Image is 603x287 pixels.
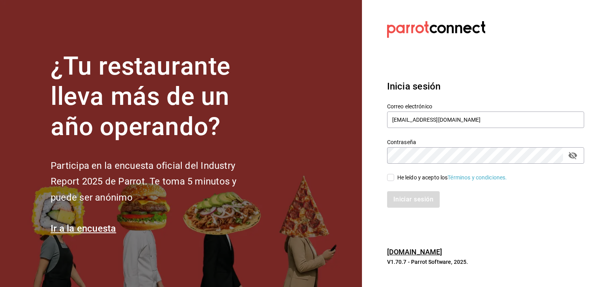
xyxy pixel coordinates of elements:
label: Correo electrónico [387,104,584,109]
div: He leído y acepto los [397,174,507,182]
label: Contraseña [387,139,584,145]
input: Ingresa tu correo electrónico [387,112,584,128]
button: passwordField [566,149,579,162]
p: V1.70.7 - Parrot Software, 2025. [387,258,584,266]
h3: Inicia sesión [387,79,584,93]
h2: Participa en la encuesta oficial del Industry Report 2025 de Parrot. Te toma 5 minutos y puede se... [51,158,263,206]
a: Términos y condiciones. [448,174,507,181]
a: [DOMAIN_NAME] [387,248,442,256]
a: Ir a la encuesta [51,223,116,234]
h1: ¿Tu restaurante lleva más de un año operando? [51,51,263,142]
